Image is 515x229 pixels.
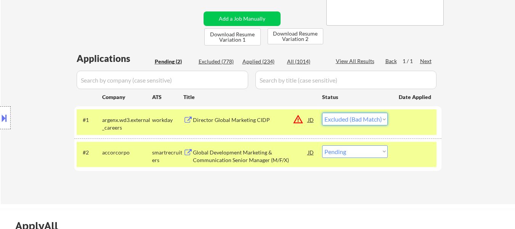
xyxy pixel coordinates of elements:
button: Add a Job Manually [204,11,281,26]
div: Date Applied [399,93,432,101]
div: Pending (2) [155,58,193,65]
div: All (1014) [287,58,325,65]
input: Search by company (case sensitive) [77,71,248,89]
button: Download Resume Variation 2 [268,28,323,44]
div: Excluded (778) [199,58,237,65]
div: 1 / 1 [403,57,420,65]
div: Director Global Marketing CIDP [193,116,308,124]
input: Search by title (case sensitive) [255,71,436,89]
div: Back [385,57,398,65]
div: Next [420,57,432,65]
button: warning_amber [293,114,303,125]
div: ATS [152,93,183,101]
div: View All Results [336,57,377,65]
div: workday [152,116,183,124]
div: Status [322,90,388,104]
button: Download Resume Variation 1 [204,28,261,45]
div: smartrecruiters [152,149,183,164]
div: JD [307,145,315,159]
div: Global Development Marketing & Communication Senior Manager (M/F/X) [193,149,308,164]
div: Applied (234) [242,58,281,65]
div: JD [307,113,315,127]
div: Title [183,93,315,101]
